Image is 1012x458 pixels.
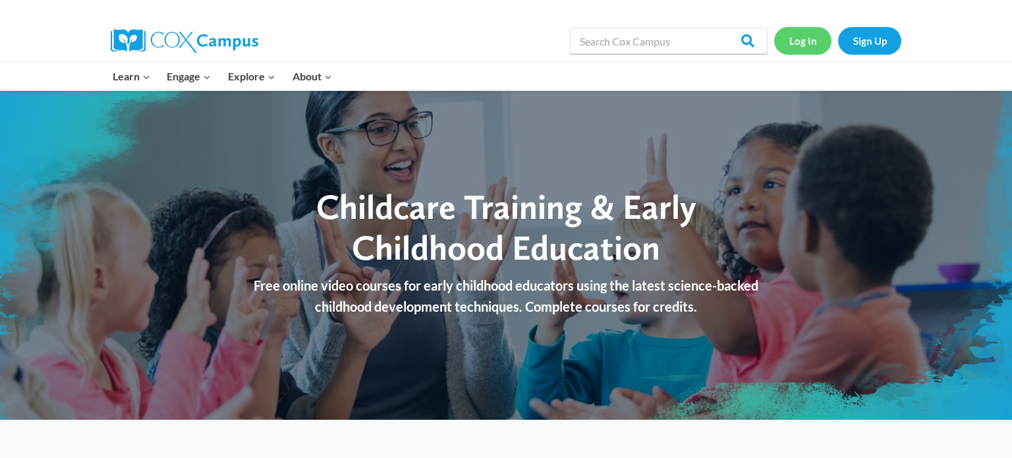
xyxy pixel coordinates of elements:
input: Search Cox Campus [570,28,768,54]
button: Child menu of About [284,63,341,90]
nav: Primary Navigation [104,63,340,90]
button: Child menu of Explore [219,63,284,90]
p: Free online video courses for early childhood educators using the latest science-backed childhood... [239,275,773,317]
button: Child menu of Learn [104,63,159,90]
a: Log In [774,27,831,54]
img: Cox Campus [111,29,258,53]
button: Child menu of Engage [159,63,220,90]
span: Childcare Training & Early Childhood Education [316,186,696,268]
a: Sign Up [838,27,901,54]
nav: Secondary Navigation [774,27,901,54]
